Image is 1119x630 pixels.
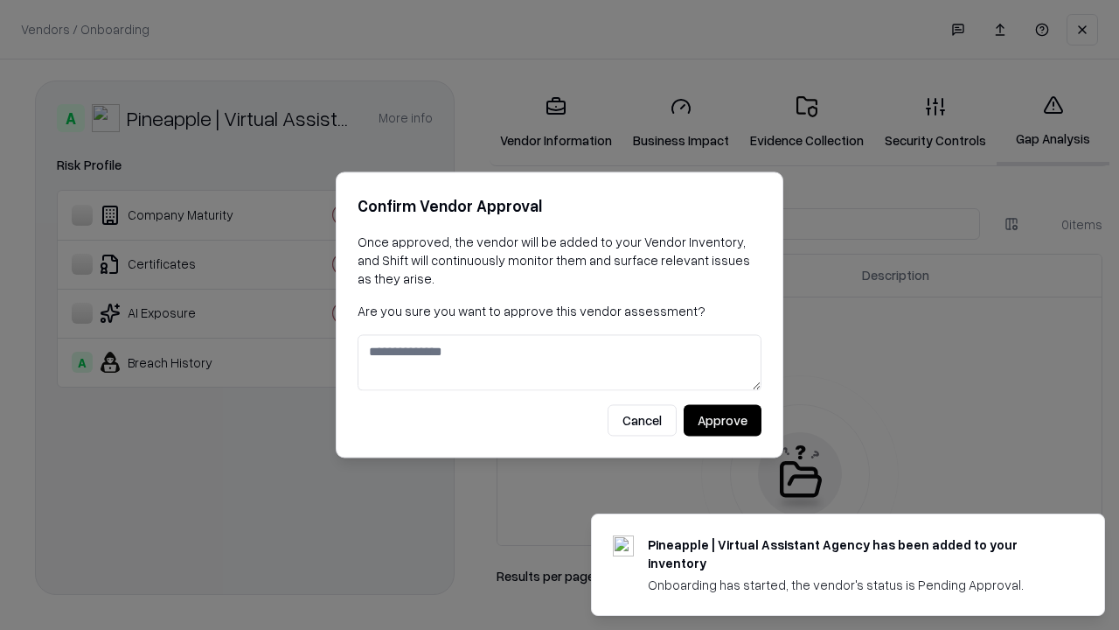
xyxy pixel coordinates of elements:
p: Once approved, the vendor will be added to your Vendor Inventory, and Shift will continuously mon... [358,233,761,288]
h2: Confirm Vendor Approval [358,193,761,219]
button: Cancel [608,405,677,437]
button: Approve [684,405,761,437]
div: Onboarding has started, the vendor's status is Pending Approval. [648,576,1062,594]
p: Are you sure you want to approve this vendor assessment? [358,302,761,320]
img: trypineapple.com [613,535,634,556]
div: Pineapple | Virtual Assistant Agency has been added to your inventory [648,535,1062,572]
